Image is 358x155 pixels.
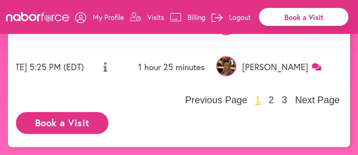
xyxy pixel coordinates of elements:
button: 1 [253,94,263,106]
a: Book a Visit [16,118,108,126]
p: Billing [188,12,205,22]
button: Book a Visit [16,112,108,134]
p: Logout [229,12,251,22]
div: Book a Visit [259,8,348,26]
button: 2 [266,94,276,106]
a: Logout [211,5,251,29]
button: 3 [280,94,290,106]
button: Previous Page [183,94,250,106]
button: Next Page [293,94,342,106]
p: [PERSON_NAME] [217,62,285,72]
p: My Profile [93,12,124,22]
img: 8qGhwGL4SX0xRwlUyCM3 [216,56,236,76]
a: Visits [130,5,164,29]
td: 1 hour 25 minutes [132,47,211,88]
a: My Profile [75,5,124,29]
p: Visits [147,12,164,22]
a: Billing [170,5,205,29]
